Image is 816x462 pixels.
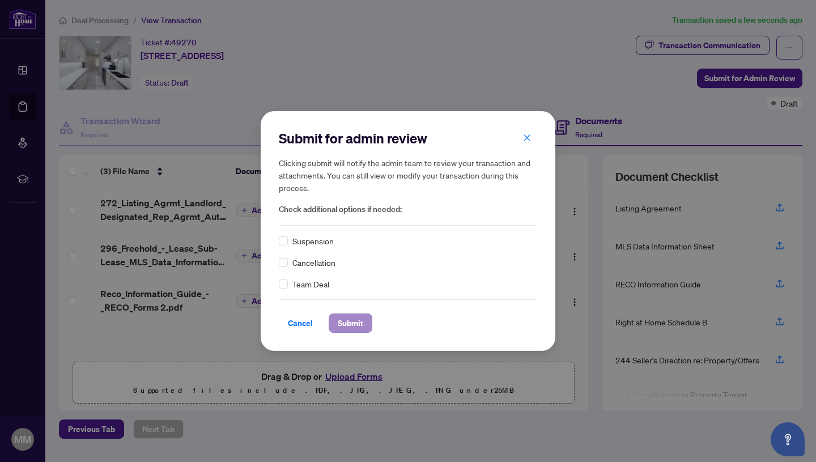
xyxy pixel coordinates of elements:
[288,314,313,332] span: Cancel
[771,422,805,456] button: Open asap
[523,134,531,142] span: close
[338,314,363,332] span: Submit
[279,313,322,333] button: Cancel
[292,256,335,269] span: Cancellation
[279,156,537,194] h5: Clicking submit will notify the admin team to review your transaction and attachments. You can st...
[279,203,537,216] span: Check additional options if needed:
[292,278,329,290] span: Team Deal
[329,313,372,333] button: Submit
[292,235,334,247] span: Suspension
[279,129,537,147] h2: Submit for admin review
